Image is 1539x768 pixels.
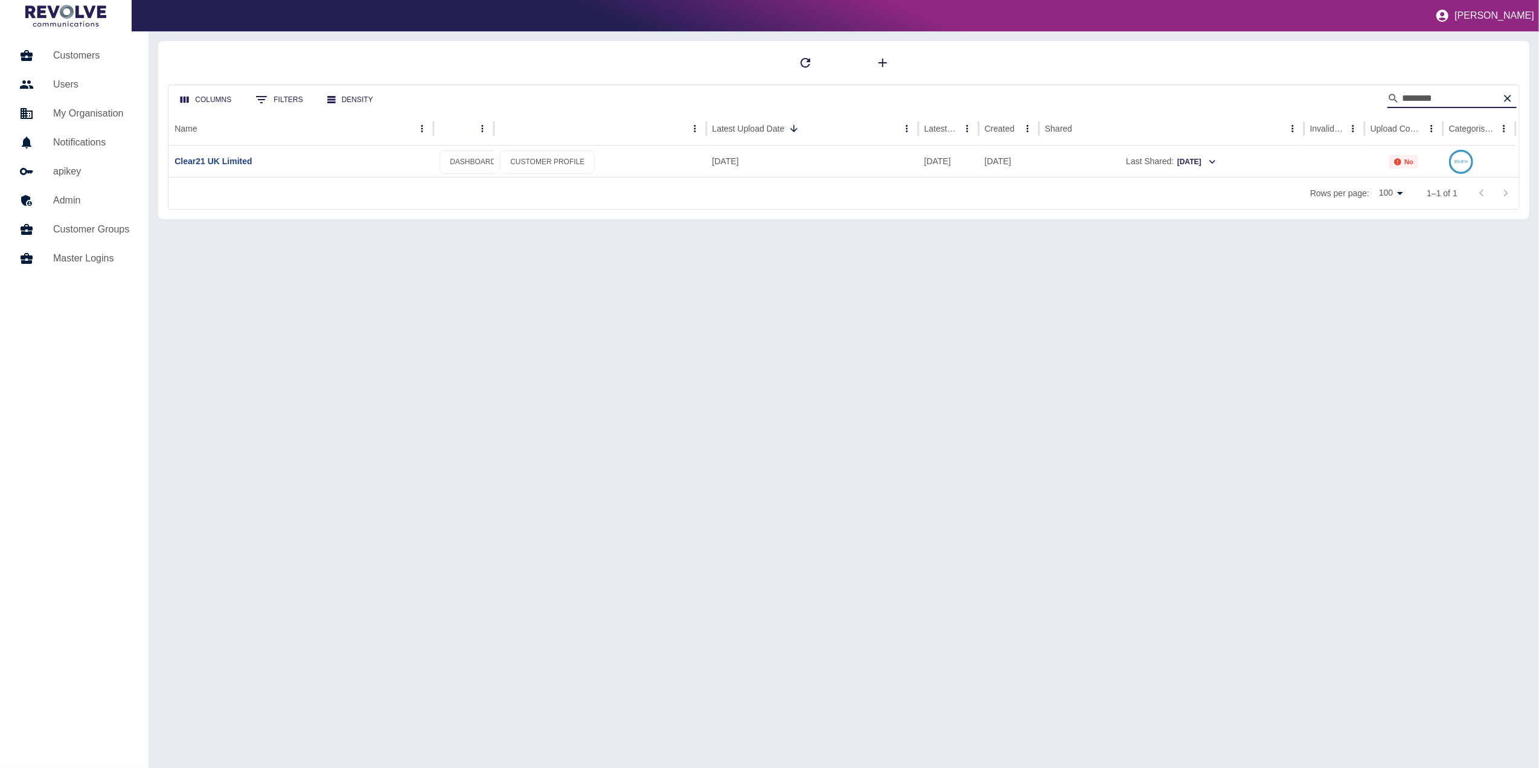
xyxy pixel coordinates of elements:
[706,146,918,177] div: 03 Sep 2025
[10,41,139,70] a: Customers
[53,48,129,63] h5: Customers
[898,120,915,137] button: Latest Upload Date column menu
[1454,10,1534,21] p: [PERSON_NAME]
[686,120,703,137] button: column menu
[10,70,139,99] a: Users
[318,89,383,111] button: Density
[53,135,129,150] h5: Notifications
[10,215,139,244] a: Customer Groups
[1389,155,1418,168] div: Not all required reports for this customer were uploaded for the latest usage month.
[1499,89,1517,107] button: Clear
[1430,4,1539,28] button: [PERSON_NAME]
[1176,153,1217,171] button: [DATE]
[924,124,958,133] div: Latest Usage
[174,124,197,133] div: Name
[1374,184,1407,202] div: 100
[53,106,129,121] h5: My Organisation
[1387,89,1517,110] div: Search
[53,222,129,237] h5: Customer Groups
[171,89,241,111] button: Select columns
[440,150,506,174] a: DASHBOARD
[10,128,139,157] a: Notifications
[979,146,1039,177] div: 25 Jun 2024
[1423,120,1440,137] button: Upload Complete column menu
[1427,187,1457,199] p: 1–1 of 1
[53,251,129,266] h5: Master Logins
[1284,120,1301,137] button: Shared column menu
[1404,158,1413,165] p: No
[1045,124,1072,133] div: Shared
[53,77,129,92] h5: Users
[1019,120,1036,137] button: Created column menu
[25,5,106,27] img: Logo
[53,193,129,208] h5: Admin
[1454,159,1468,164] text: 99.8%
[246,88,312,112] button: Show filters
[1045,146,1298,177] div: Last Shared:
[10,99,139,128] a: My Organisation
[1310,187,1369,199] p: Rows per page:
[785,120,802,137] button: Sort
[474,120,491,137] button: column menu
[10,244,139,273] a: Master Logins
[918,146,979,177] div: 31 Aug 2025
[10,157,139,186] a: apikey
[10,186,139,215] a: Admin
[959,120,976,137] button: Latest Usage column menu
[1496,120,1512,137] button: Categorised column menu
[500,150,595,174] a: CUSTOMER PROFILE
[712,124,785,133] div: Latest Upload Date
[1449,124,1494,133] div: Categorised
[985,124,1015,133] div: Created
[1371,124,1422,133] div: Upload Complete
[1345,120,1361,137] button: Invalid Creds column menu
[414,120,430,137] button: Name column menu
[174,156,252,166] a: Clear21 UK Limited
[1310,124,1343,133] div: Invalid Creds
[53,164,129,179] h5: apikey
